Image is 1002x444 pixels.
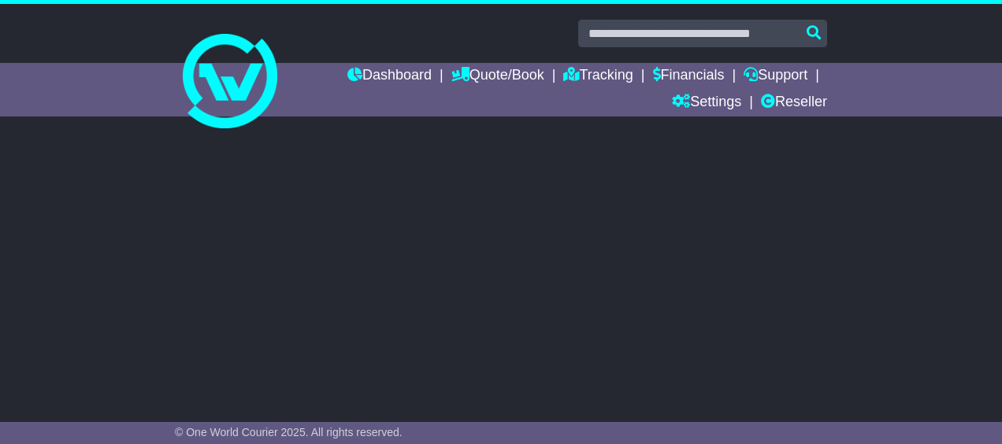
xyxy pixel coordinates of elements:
a: Quote/Book [451,63,544,90]
a: Financials [653,63,725,90]
a: Support [744,63,807,90]
a: Tracking [563,63,633,90]
a: Reseller [761,90,827,117]
a: Settings [672,90,741,117]
a: Dashboard [347,63,432,90]
span: © One World Courier 2025. All rights reserved. [175,426,403,438]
